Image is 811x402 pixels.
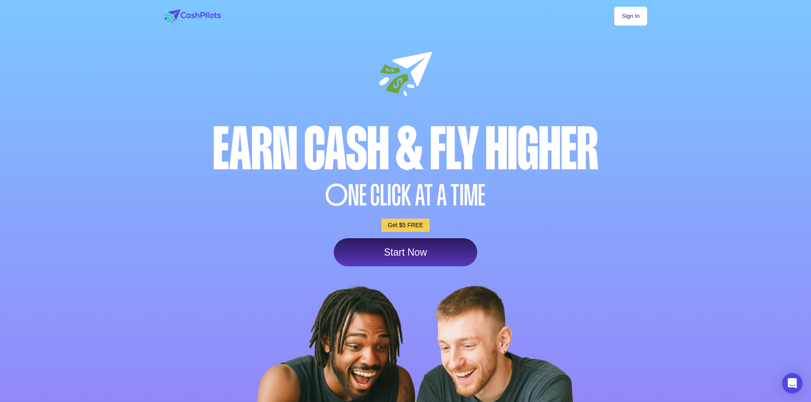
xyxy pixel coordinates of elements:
a: Sign In [614,7,647,26]
a: Get $5 FREE [381,219,430,232]
img: logo [164,9,221,23]
div: Open Intercom Messenger [782,373,802,393]
a: Start Now [334,238,477,266]
div: NE CLICK AT A TIME [162,181,649,210]
div: Earn Cash & Fly higher [162,120,649,179]
span: O [325,181,348,210]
